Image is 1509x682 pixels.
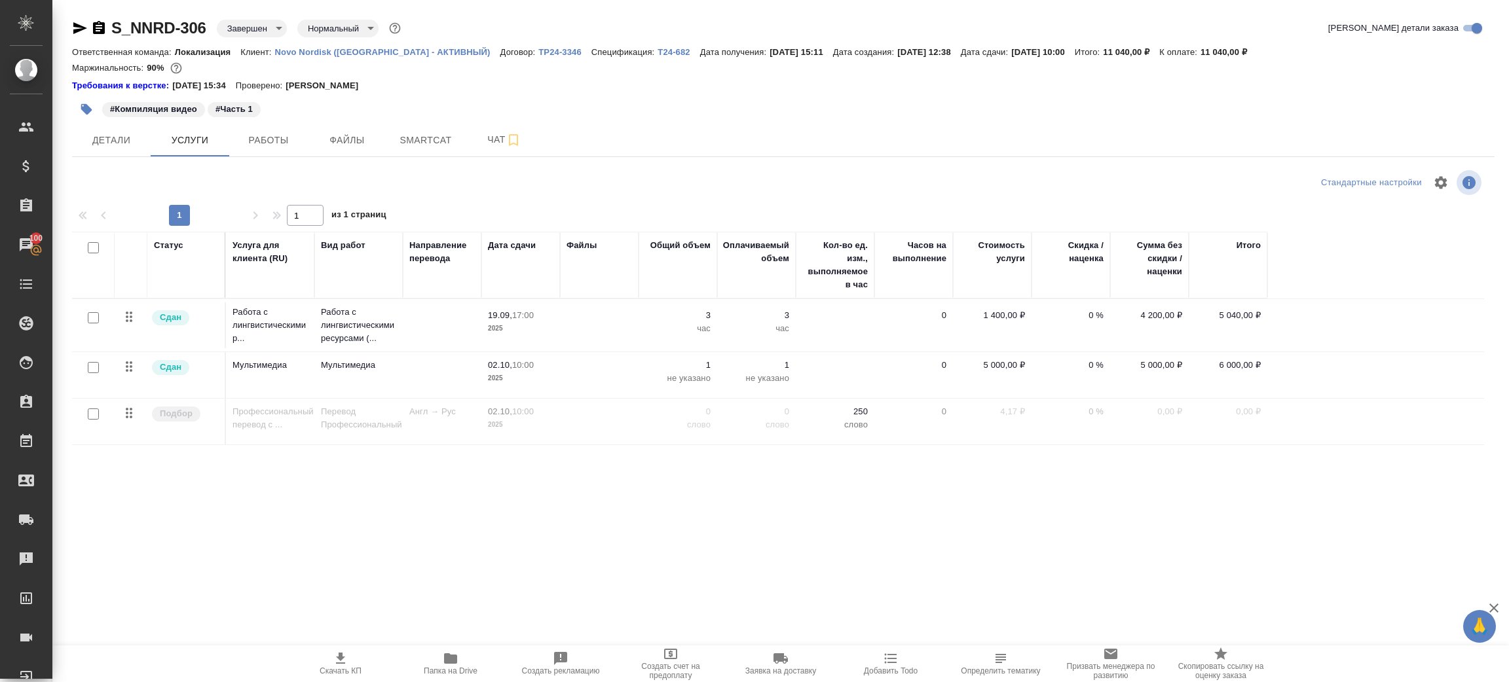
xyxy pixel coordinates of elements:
a: ТР24-3346 [538,46,591,57]
p: 4,17 ₽ [959,405,1025,418]
div: Завершен [297,20,379,37]
button: Нормальный [304,23,363,34]
div: Итого [1237,239,1261,252]
p: слово [645,418,711,431]
span: Часть 1 [206,103,262,114]
button: Скопировать ссылку для ЯМессенджера [72,20,88,36]
p: [DATE] 12:38 [897,47,961,57]
button: Доп статусы указывают на важность/срочность заказа [386,20,403,37]
span: Настроить таблицу [1425,167,1457,198]
div: Направление перевода [409,239,475,265]
p: 3 [724,309,789,322]
svg: Подписаться [506,132,521,148]
p: 0 % [1038,359,1104,372]
p: Сдан [160,311,181,324]
p: Novo Nordisk ([GEOGRAPHIC_DATA] - АКТИВНЫЙ) [275,47,500,57]
p: Подбор [160,407,193,420]
p: 4 200,00 ₽ [1117,309,1182,322]
p: 11 040,00 ₽ [1103,47,1159,57]
p: 250 [802,405,868,418]
a: T24-682 [658,46,699,57]
button: 🙏 [1463,610,1496,643]
span: [PERSON_NAME] детали заказа [1328,22,1459,35]
span: 100 [22,232,51,245]
div: Скидка / наценка [1038,239,1104,265]
div: Дата сдачи [488,239,536,252]
span: Детали [80,132,143,149]
p: 02.10, [488,360,512,370]
div: Статус [154,239,183,252]
a: Novo Nordisk ([GEOGRAPHIC_DATA] - АКТИВНЫЙ) [275,46,500,57]
div: Услуга для клиента (RU) [233,239,308,265]
p: 2025 [488,418,553,431]
span: Работы [237,132,300,149]
p: Спецификация: [591,47,658,57]
p: слово [724,418,789,431]
p: 5 000,00 ₽ [1117,359,1182,372]
a: S_NNRD-306 [111,19,206,37]
div: split button [1318,173,1425,193]
p: Ответственная команда: [72,47,175,57]
button: Скопировать ссылку [91,20,107,36]
p: 0 % [1038,309,1104,322]
p: 1 400,00 ₽ [959,309,1025,322]
td: 0 [874,302,953,348]
p: 1 [724,359,789,372]
span: 🙏 [1468,613,1491,640]
p: Дата создания: [833,47,897,57]
div: Кол-во ед. изм., выполняемое в час [802,239,868,291]
p: Сдан [160,361,181,374]
p: 10:00 [512,360,534,370]
p: 10:00 [512,406,534,416]
a: Требования к верстке: [72,79,172,92]
p: 1 [645,359,711,372]
p: #Компиляция видео [110,103,197,116]
p: Профессиональный перевод с ... [233,405,308,431]
div: Общий объем [650,239,711,252]
p: T24-682 [658,47,699,57]
div: Стоимость услуги [959,239,1025,265]
p: 6 000,00 ₽ [1195,359,1261,372]
p: ТР24-3346 [538,47,591,57]
p: #Часть 1 [215,103,253,116]
p: К оплате: [1159,47,1201,57]
p: Локализация [175,47,241,57]
div: Вид работ [321,239,365,252]
p: 2025 [488,372,553,385]
span: Чат [473,132,536,148]
td: 0 [874,352,953,398]
p: 3 [645,309,711,322]
p: 5 000,00 ₽ [959,359,1025,372]
p: Клиент: [240,47,274,57]
div: Оплачиваемый объем [723,239,789,265]
p: Перевод Профессиональный [321,405,396,431]
span: Посмотреть информацию [1457,170,1484,195]
p: не указано [724,372,789,385]
p: Дата сдачи: [961,47,1011,57]
span: Компиляция видео [101,103,206,114]
td: 0 [874,399,953,444]
p: Договор: [500,47,539,57]
p: Мультимедиа [321,359,396,372]
p: [DATE] 10:00 [1011,47,1075,57]
div: Сумма без скидки / наценки [1117,239,1182,278]
p: Дата получения: [700,47,770,57]
p: час [724,322,789,335]
p: 0 [724,405,789,418]
p: [DATE] 15:34 [172,79,236,92]
p: [DATE] 15:11 [770,47,833,57]
p: 5 040,00 ₽ [1195,309,1261,322]
p: 90% [147,63,167,73]
p: 0,00 ₽ [1117,405,1182,418]
p: час [645,322,711,335]
span: Услуги [158,132,221,149]
p: 0 % [1038,405,1104,418]
button: Добавить тэг [72,95,101,124]
span: Smartcat [394,132,457,149]
p: Работа с лингвистическими р... [233,306,308,345]
p: 2025 [488,322,553,335]
p: 02.10, [488,406,512,416]
p: [PERSON_NAME] [286,79,368,92]
p: Работа с лингвистическими ресурсами (... [321,306,396,345]
p: не указано [645,372,711,385]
